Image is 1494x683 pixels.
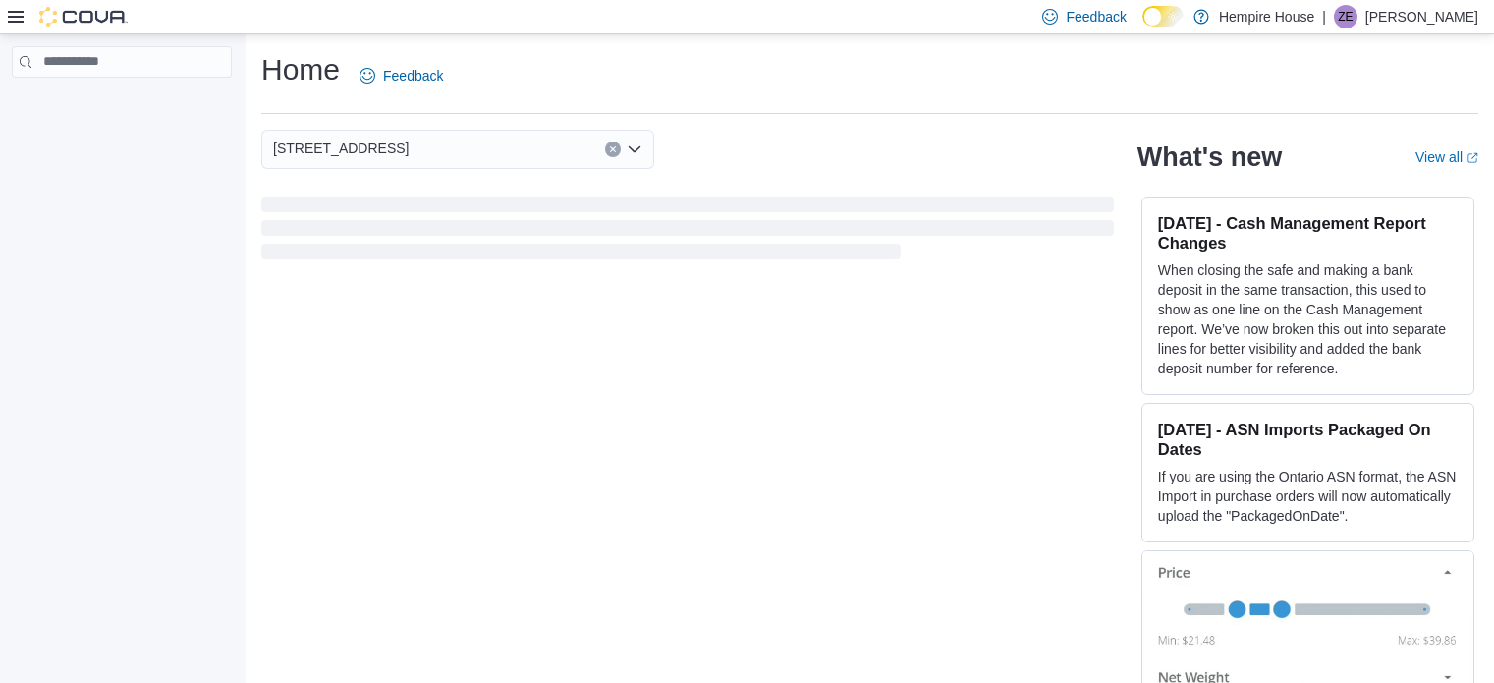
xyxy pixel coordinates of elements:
span: Feedback [383,66,443,85]
p: Hempire House [1219,5,1314,28]
span: [STREET_ADDRESS] [273,137,409,160]
img: Cova [39,7,128,27]
a: View allExternal link [1415,149,1478,165]
span: Feedback [1066,7,1126,27]
svg: External link [1466,152,1478,164]
div: Zachary Evans [1334,5,1357,28]
nav: Complex example [12,82,232,129]
h1: Home [261,50,340,89]
p: If you are using the Ontario ASN format, the ASN Import in purchase orders will now automatically... [1158,467,1458,526]
span: Loading [261,200,1114,263]
input: Dark Mode [1142,6,1184,27]
p: | [1322,5,1326,28]
p: [PERSON_NAME] [1365,5,1478,28]
p: When closing the safe and making a bank deposit in the same transaction, this used to show as one... [1158,260,1458,378]
button: Clear input [605,142,621,157]
h3: [DATE] - Cash Management Report Changes [1158,213,1458,253]
span: ZE [1338,5,1353,28]
h3: [DATE] - ASN Imports Packaged On Dates [1158,420,1458,459]
span: Dark Mode [1142,27,1143,28]
h2: What's new [1137,142,1282,173]
button: Open list of options [627,142,642,157]
a: Feedback [352,56,451,95]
